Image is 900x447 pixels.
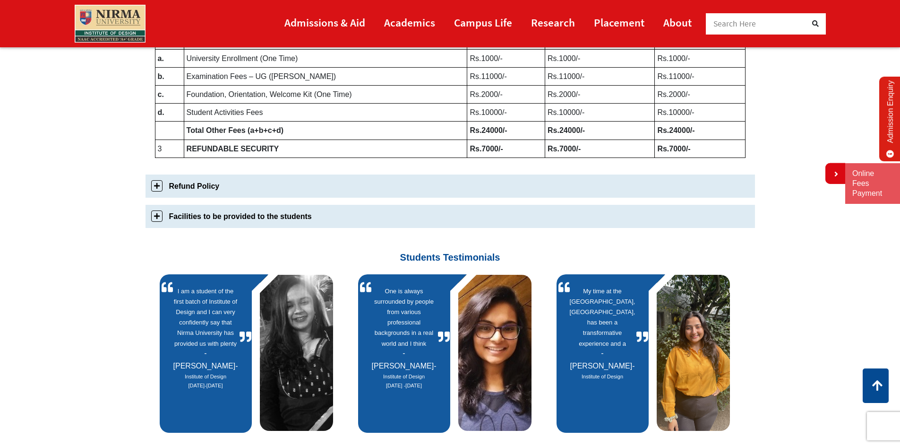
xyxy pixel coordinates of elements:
[384,12,435,33] a: Academics
[184,49,467,67] td: University Enrollment (One Time)
[548,145,581,153] b: Rs.7000/-
[470,126,507,134] b: Rs.24000/-
[158,108,164,116] b: d.
[548,126,585,134] b: Rs.24000/-
[173,349,238,370] span: [PERSON_NAME]
[155,140,184,158] td: 3
[655,85,745,103] td: Rs.2000/-
[371,286,437,347] a: One is always surrounded by people from various professional backgrounds in a real world and I th...
[531,12,575,33] a: Research
[657,126,694,134] b: Rs.24000/-
[545,85,655,103] td: Rs.2000/-
[655,104,745,122] td: Rs.10000/-
[852,169,893,198] a: Online Fees Payment
[545,104,655,122] td: Rs.10000/-
[657,275,730,431] img: blog_img
[470,145,503,153] b: Rs.7000/-
[545,67,655,85] td: Rs.11000/-
[372,349,437,370] span: [PERSON_NAME]
[545,49,655,67] td: Rs.1000/-
[467,49,545,67] td: Rs.1000/-
[570,349,635,370] span: [PERSON_NAME]
[187,145,279,153] b: REFUNDABLE SECURITY
[284,12,365,33] a: Admissions & Aid
[260,275,333,431] img: blog_img
[569,372,636,381] cite: Source Title
[467,85,545,103] td: Rs.2000/-
[657,145,690,153] b: Rs.7000/-
[655,67,745,85] td: Rs.11000/-
[467,67,545,85] td: Rs.11000/-
[158,90,164,98] b: c.
[187,126,284,134] b: Total Other Fees (a+b+c+d)
[172,286,239,347] a: I am a student of the first batch of Institute of Design and I can very confidently say that Nirm...
[146,205,755,228] a: Facilities to be provided to the students
[184,85,467,103] td: Foundation, Orientation, Welcome Kit (One Time)
[713,18,756,29] span: Search Here
[458,275,531,431] img: blog_img
[454,12,512,33] a: Campus Life
[371,372,437,390] cite: Source Title
[663,12,692,33] a: About
[146,175,755,198] a: Refund Policy
[158,72,164,80] b: b.
[184,67,467,85] td: Examination Fees – UG ([PERSON_NAME])
[467,104,545,122] td: Rs.10000/-
[172,372,239,390] cite: Source Title
[75,5,146,43] img: main_logo
[153,235,748,263] h3: Students Testimonials
[184,104,467,122] td: Student Activities Fees
[655,49,745,67] td: Rs.1000/-
[594,12,644,33] a: Placement
[158,54,164,62] b: a.
[569,286,636,347] a: My time at the [GEOGRAPHIC_DATA], [GEOGRAPHIC_DATA], has been a transformative experience and a s...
